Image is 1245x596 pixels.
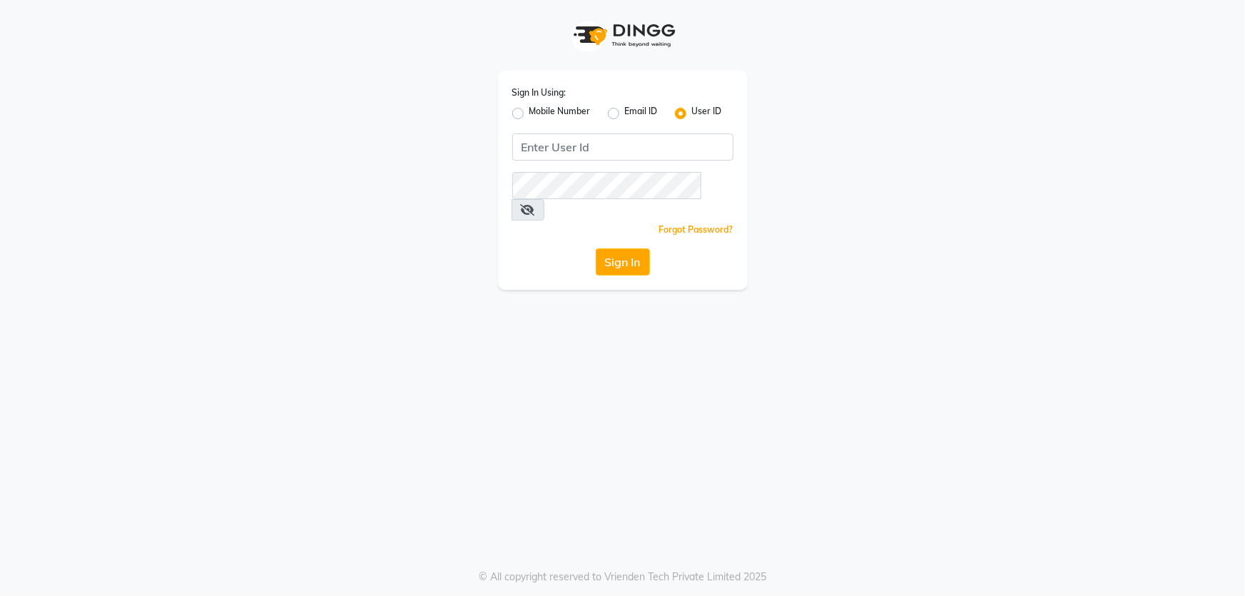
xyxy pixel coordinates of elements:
[692,105,722,122] label: User ID
[512,133,733,161] input: Username
[529,105,591,122] label: Mobile Number
[512,86,566,99] label: Sign In Using:
[566,14,680,56] img: logo1.svg
[625,105,658,122] label: Email ID
[659,224,733,235] a: Forgot Password?
[596,248,650,276] button: Sign In
[512,172,701,199] input: Username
